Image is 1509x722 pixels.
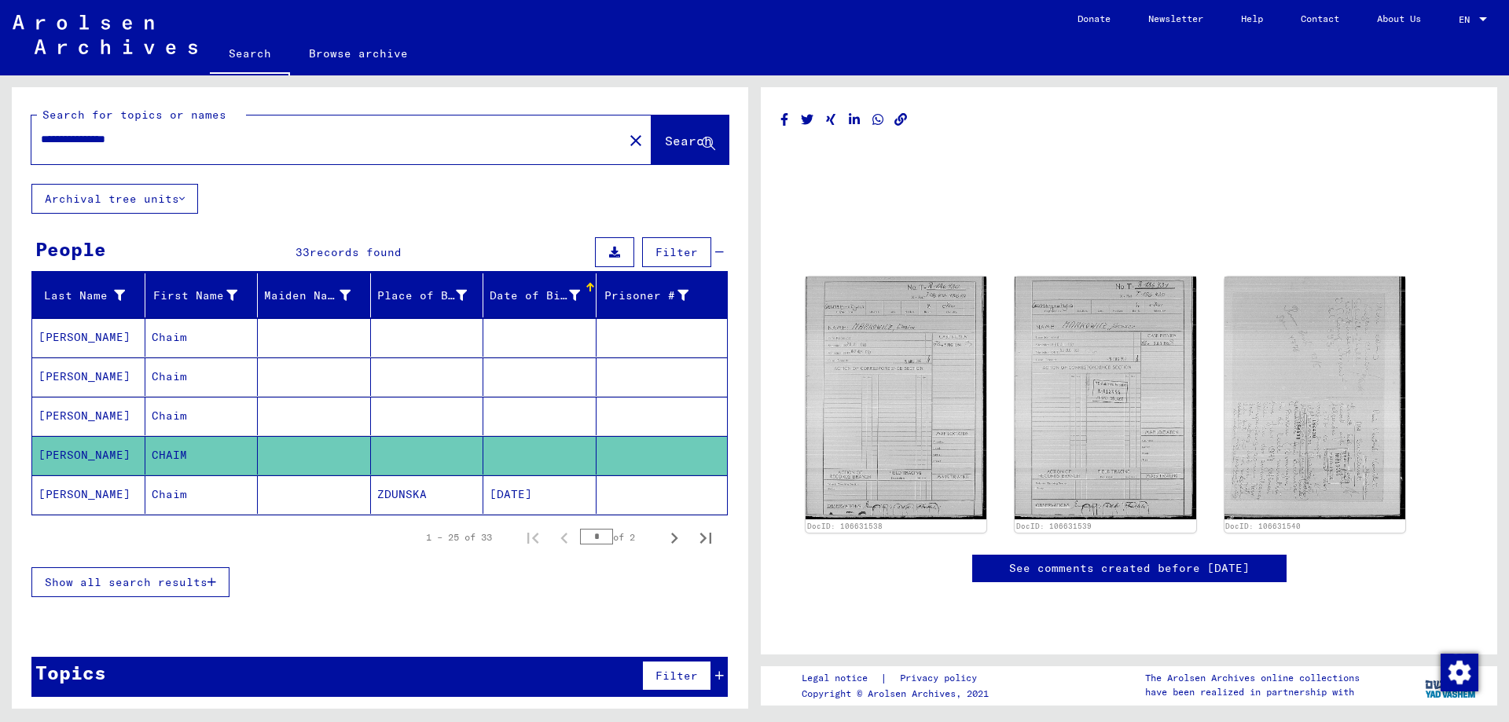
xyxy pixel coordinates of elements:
[152,288,238,304] div: First Name
[32,318,145,357] mat-cell: [PERSON_NAME]
[652,115,729,164] button: Search
[31,567,229,597] button: Show all search results
[39,288,125,304] div: Last Name
[1016,522,1092,530] a: DocID: 106631539
[145,397,259,435] mat-cell: Chaim
[490,283,600,308] div: Date of Birth
[32,436,145,475] mat-cell: [PERSON_NAME]
[32,357,145,396] mat-cell: [PERSON_NAME]
[1145,685,1360,699] p: have been realized in partnership with
[823,110,839,130] button: Share on Xing
[45,575,207,589] span: Show all search results
[690,522,721,553] button: Last page
[426,530,492,544] div: 1 – 25 of 33
[1225,522,1301,530] a: DocID: 106631540
[603,288,689,304] div: Prisoner #
[887,670,996,687] a: Privacy policy
[42,108,226,122] mat-label: Search for topics or names
[13,15,197,54] img: Arolsen_neg.svg
[802,687,996,701] p: Copyright © Arolsen Archives, 2021
[626,131,645,150] mat-icon: close
[893,110,909,130] button: Copy link
[1224,277,1405,519] img: 001.jpg
[549,522,580,553] button: Previous page
[655,245,698,259] span: Filter
[802,670,996,687] div: |
[32,397,145,435] mat-cell: [PERSON_NAME]
[310,245,402,259] span: records found
[145,318,259,357] mat-cell: Chaim
[145,273,259,317] mat-header-cell: First Name
[1422,665,1481,705] img: yv_logo.png
[1145,671,1360,685] p: The Arolsen Archives online collections
[152,283,258,308] div: First Name
[1009,560,1250,577] a: See comments created before [DATE]
[264,288,351,304] div: Maiden Name
[806,277,986,519] img: 001.jpg
[32,273,145,317] mat-header-cell: Last Name
[377,283,487,308] div: Place of Birth
[642,237,711,267] button: Filter
[258,273,371,317] mat-header-cell: Maiden Name
[580,530,659,544] div: of 2
[145,436,259,475] mat-cell: CHAIM
[620,124,652,156] button: Clear
[371,273,484,317] mat-header-cell: Place of Birth
[655,669,698,683] span: Filter
[603,283,709,308] div: Prisoner #
[1441,654,1478,691] img: Change consent
[490,288,580,304] div: Date of Birth
[597,273,728,317] mat-header-cell: Prisoner #
[517,522,549,553] button: First page
[870,110,887,130] button: Share on WhatsApp
[483,273,597,317] mat-header-cell: Date of Birth
[807,522,883,530] a: DocID: 106631538
[35,658,106,687] div: Topics
[799,110,816,130] button: Share on Twitter
[1459,14,1476,25] span: EN
[802,670,880,687] a: Legal notice
[296,245,310,259] span: 33
[777,110,793,130] button: Share on Facebook
[290,35,427,72] a: Browse archive
[659,522,690,553] button: Next page
[31,184,198,214] button: Archival tree units
[145,357,259,396] mat-cell: Chaim
[846,110,863,130] button: Share on LinkedIn
[483,475,597,514] mat-cell: [DATE]
[1015,277,1195,519] img: 001.jpg
[371,475,484,514] mat-cell: ZDUNSKA
[210,35,290,75] a: Search
[32,475,145,514] mat-cell: [PERSON_NAME]
[35,235,106,263] div: People
[642,661,711,691] button: Filter
[1440,653,1478,691] div: Change consent
[145,475,259,514] mat-cell: Chaim
[665,133,712,148] span: Search
[39,283,145,308] div: Last Name
[264,283,370,308] div: Maiden Name
[377,288,468,304] div: Place of Birth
